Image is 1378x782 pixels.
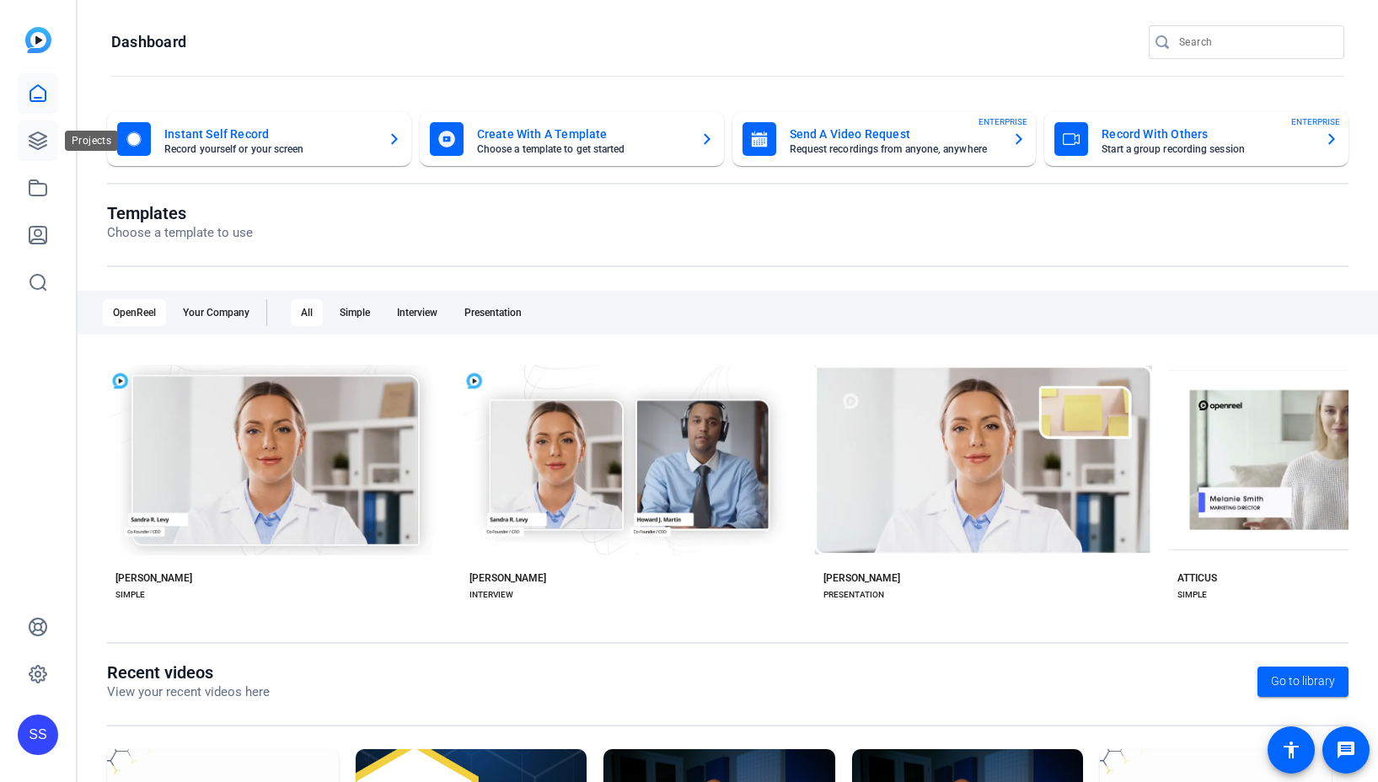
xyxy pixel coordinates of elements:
div: Simple [330,299,380,326]
button: Instant Self RecordRecord yourself or your screen [107,112,411,166]
div: [PERSON_NAME] [469,571,546,585]
button: Send A Video RequestRequest recordings from anyone, anywhereENTERPRISE [732,112,1037,166]
div: OpenReel [103,299,166,326]
div: PRESENTATION [823,588,884,602]
button: Record With OthersStart a group recording sessionENTERPRISE [1044,112,1349,166]
span: Go to library [1271,672,1335,690]
div: [PERSON_NAME] [823,571,900,585]
mat-card-title: Record With Others [1102,124,1311,144]
div: ATTICUS [1177,571,1217,585]
div: Presentation [454,299,532,326]
div: Your Company [173,299,260,326]
div: Projects [65,131,118,151]
mat-icon: message [1336,740,1356,760]
button: Create With A TemplateChoose a template to get started [420,112,724,166]
a: Go to library [1257,667,1349,697]
mat-card-subtitle: Start a group recording session [1102,144,1311,154]
mat-card-title: Create With A Template [477,124,687,144]
div: [PERSON_NAME] [115,571,192,585]
mat-card-subtitle: Choose a template to get started [477,144,687,154]
h1: Dashboard [111,32,186,52]
mat-card-title: Send A Video Request [790,124,1000,144]
mat-card-subtitle: Record yourself or your screen [164,144,374,154]
h1: Recent videos [107,662,270,683]
div: INTERVIEW [469,588,513,602]
mat-icon: accessibility [1281,740,1301,760]
input: Search [1179,32,1331,52]
div: Interview [387,299,448,326]
div: SIMPLE [115,588,145,602]
div: SIMPLE [1177,588,1207,602]
mat-card-title: Instant Self Record [164,124,374,144]
h1: Templates [107,203,253,223]
img: blue-gradient.svg [25,27,51,53]
div: All [291,299,323,326]
span: ENTERPRISE [979,115,1027,128]
span: ENTERPRISE [1291,115,1340,128]
p: View your recent videos here [107,683,270,702]
p: Choose a template to use [107,223,253,243]
mat-card-subtitle: Request recordings from anyone, anywhere [790,144,1000,154]
div: SS [18,715,58,755]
